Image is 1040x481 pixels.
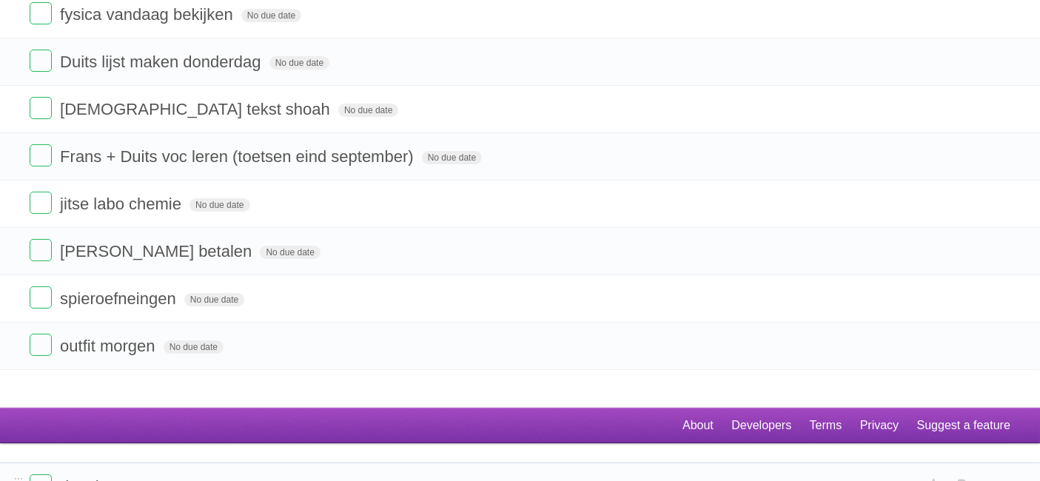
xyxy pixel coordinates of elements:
[422,151,482,164] span: No due date
[184,293,244,306] span: No due date
[810,411,842,440] a: Terms
[60,100,334,118] span: [DEMOGRAPHIC_DATA] tekst shoah
[269,56,329,70] span: No due date
[60,147,417,166] span: Frans + Duits voc leren (toetsen eind september)
[30,2,52,24] label: Done
[60,289,180,308] span: spieroefneingen
[60,53,264,71] span: Duits lijst maken donderdag
[60,242,255,260] span: [PERSON_NAME] betalen
[30,144,52,166] label: Done
[731,411,791,440] a: Developers
[30,192,52,214] label: Done
[164,340,224,354] span: No due date
[60,195,185,213] span: jitse labo chemie
[260,246,320,259] span: No due date
[30,97,52,119] label: Done
[30,334,52,356] label: Done
[30,239,52,261] label: Done
[30,286,52,309] label: Done
[860,411,899,440] a: Privacy
[338,104,398,117] span: No due date
[241,9,301,22] span: No due date
[60,5,237,24] span: fysica vandaag bekijken
[30,50,52,72] label: Done
[60,337,158,355] span: outfit morgen
[917,411,1010,440] a: Suggest a feature
[682,411,714,440] a: About
[189,198,249,212] span: No due date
